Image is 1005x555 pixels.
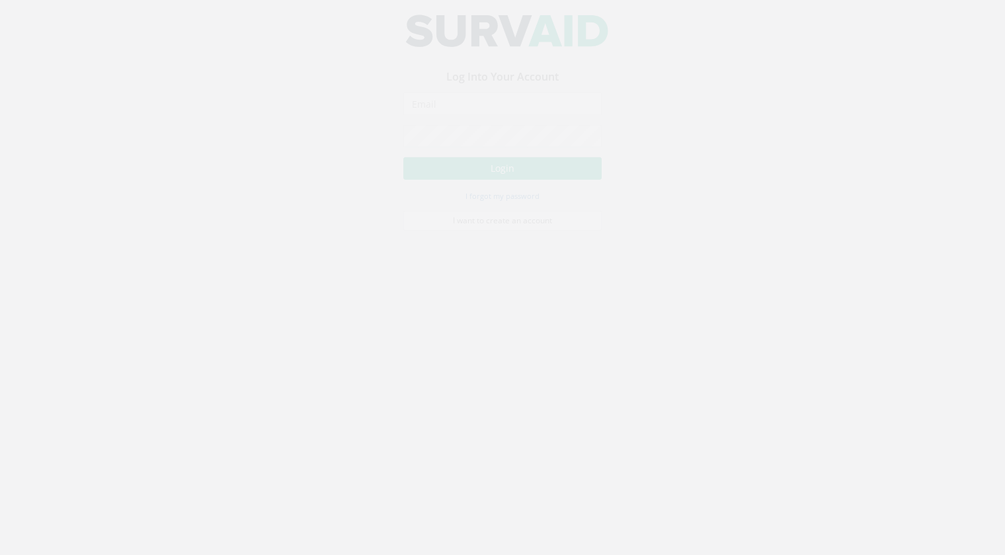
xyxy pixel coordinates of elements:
[465,202,540,213] a: I forgot my password
[403,169,602,192] button: Login
[403,83,602,95] h3: Log Into Your Account
[403,104,602,127] input: Email
[403,223,602,242] a: I want to create an account
[465,203,540,213] small: I forgot my password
